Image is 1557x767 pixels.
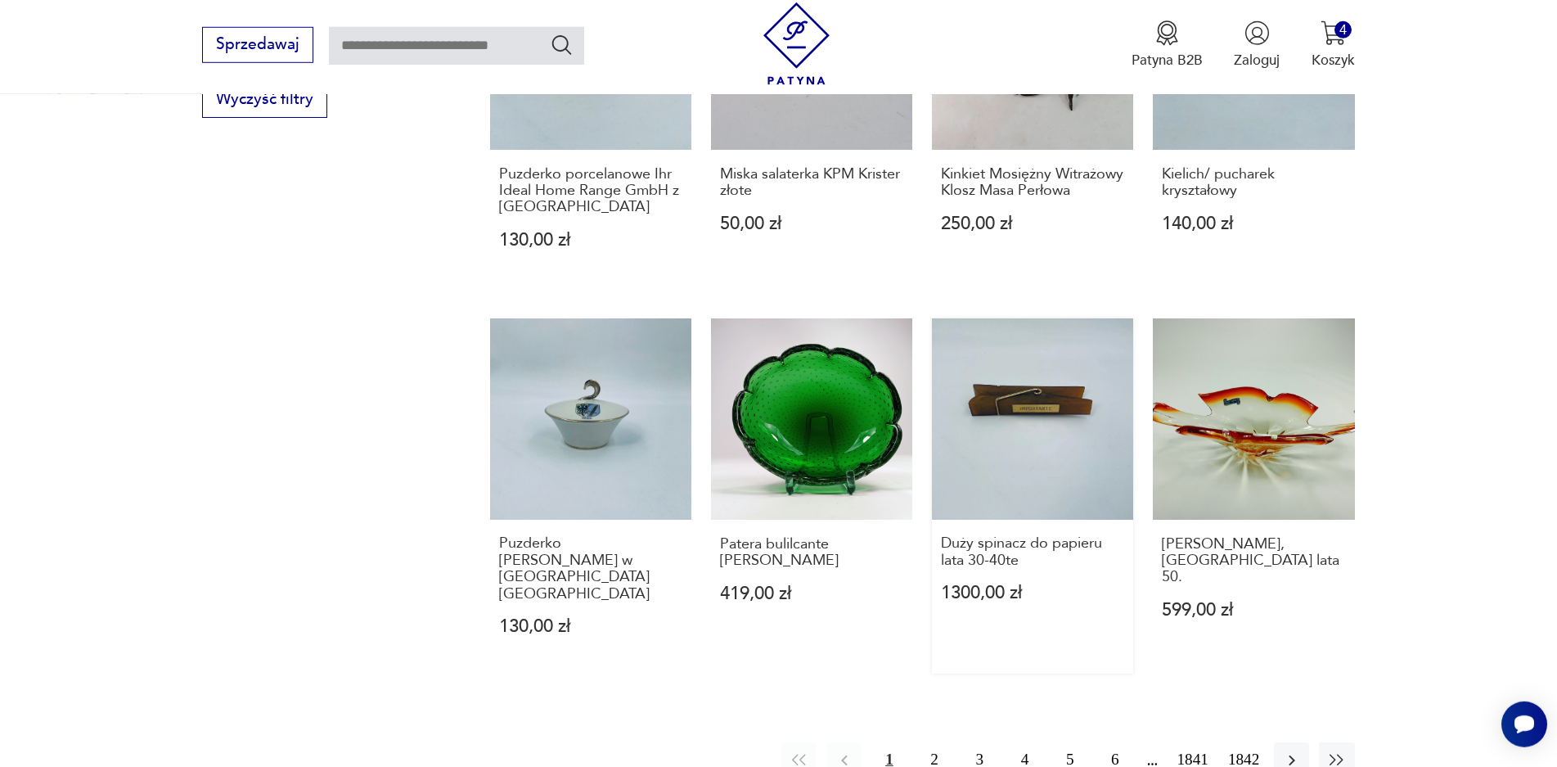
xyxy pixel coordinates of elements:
[550,33,574,56] button: Szukaj
[720,215,904,232] p: 50,00 zł
[499,166,683,216] h3: Puzderko porcelanowe Ihr Ideal Home Range GmbH z [GEOGRAPHIC_DATA]
[1321,20,1346,46] img: Ikona koszyka
[1334,21,1352,38] div: 4
[941,535,1125,569] h3: Duży spinacz do papieru lata 30-40te
[720,585,904,602] p: 419,00 zł
[932,318,1133,674] a: Duży spinacz do papieru lata 30-40teDuży spinacz do papieru lata 30-40te1300,00 zł
[1312,20,1355,70] button: 4Koszyk
[202,39,313,52] a: Sprzedawaj
[1132,51,1203,70] p: Patyna B2B
[1501,702,1547,747] iframe: Smartsupp widget button
[1162,215,1346,232] p: 140,00 zł
[941,584,1125,602] p: 1300,00 zł
[941,166,1125,200] h3: Kinkiet Mosiężny Witrażowy Klosz Masa Perłowa
[1234,51,1280,70] p: Zaloguj
[1244,20,1270,46] img: Ikonka użytkownika
[1132,20,1203,70] button: Patyna B2B
[1132,20,1203,70] a: Ikona medaluPatyna B2B
[202,82,326,118] button: Wyczyść filtry
[202,27,313,63] button: Sprzedawaj
[1162,536,1346,586] h3: [PERSON_NAME], [GEOGRAPHIC_DATA] lata 50.
[1312,51,1355,70] p: Koszyk
[499,535,683,602] h3: Puzderko [PERSON_NAME] w [GEOGRAPHIC_DATA] [GEOGRAPHIC_DATA]
[1162,602,1346,619] p: 599,00 zł
[941,215,1125,232] p: 250,00 zł
[1234,20,1280,70] button: Zaloguj
[490,318,691,674] a: Puzderko Oscara Schallera w Kronach BavariaPuzderko [PERSON_NAME] w [GEOGRAPHIC_DATA] [GEOGRAPHIC...
[1154,20,1180,46] img: Ikona medalu
[1153,318,1354,674] a: Patera Murano, Włochy lata 50.[PERSON_NAME], [GEOGRAPHIC_DATA] lata 50.599,00 zł
[755,2,838,85] img: Patyna - sklep z meblami i dekoracjami vintage
[499,232,683,249] p: 130,00 zł
[711,318,912,674] a: Patera bulilcante MuranoPatera bulilcante [PERSON_NAME]419,00 zł
[499,618,683,635] p: 130,00 zł
[720,536,904,570] h3: Patera bulilcante [PERSON_NAME]
[1162,166,1346,200] h3: Kielich/ pucharek kryształowy
[720,166,904,200] h3: Miska salaterka KPM Krister złote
